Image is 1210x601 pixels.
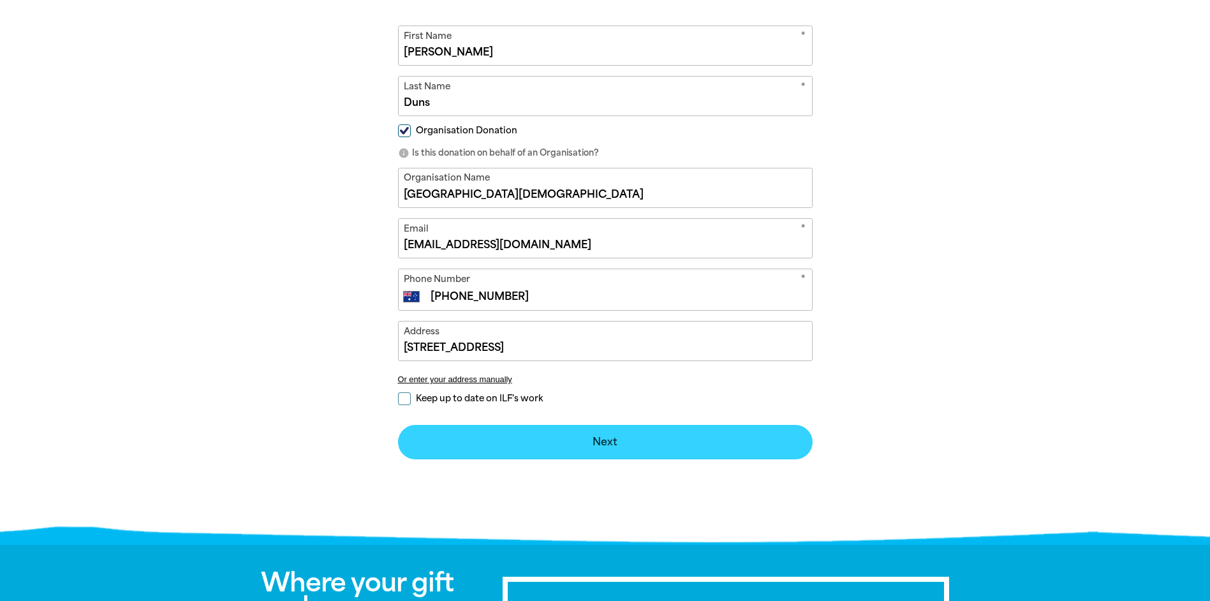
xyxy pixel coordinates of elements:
[398,147,409,159] i: info
[398,375,813,384] button: Or enter your address manually
[398,124,411,137] input: Organisation Donation
[416,124,517,137] span: Organisation Donation
[398,147,813,160] p: Is this donation on behalf of an Organisation?
[416,392,543,404] span: Keep up to date on ILF's work
[398,425,813,459] button: Next
[398,392,411,405] input: Keep up to date on ILF's work
[801,272,806,288] i: Required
